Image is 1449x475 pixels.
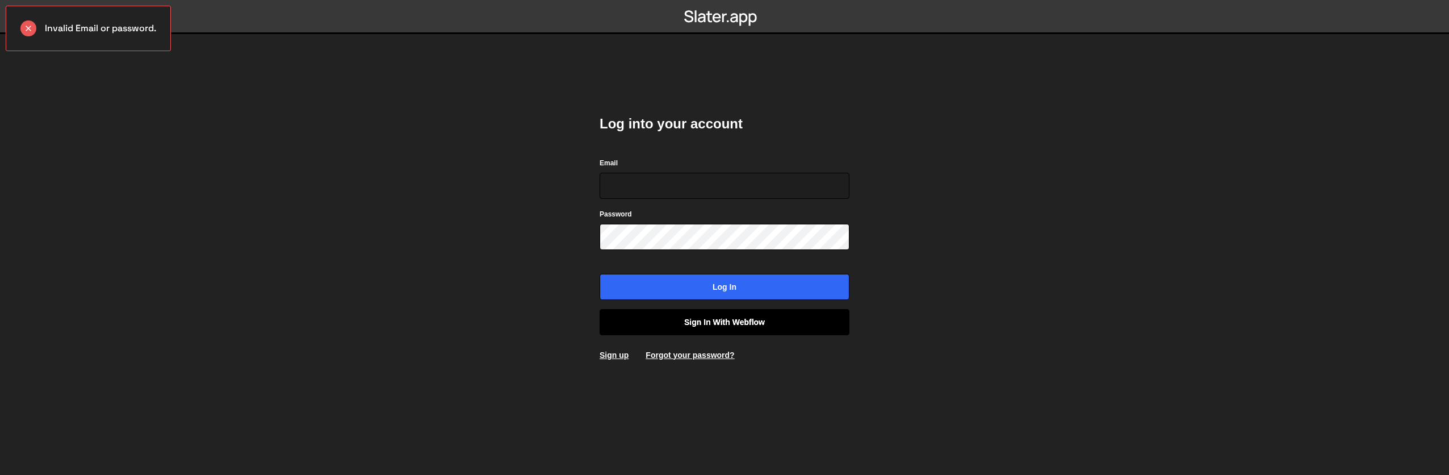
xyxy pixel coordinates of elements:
[646,351,734,360] a: Forgot your password?
[600,115,849,133] h2: Log into your account
[6,6,171,51] div: Invalid Email or password.
[600,157,618,169] label: Email
[600,309,849,335] a: Sign in with Webflow
[600,351,629,360] a: Sign up
[600,274,849,300] input: Log in
[600,209,632,220] label: Password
